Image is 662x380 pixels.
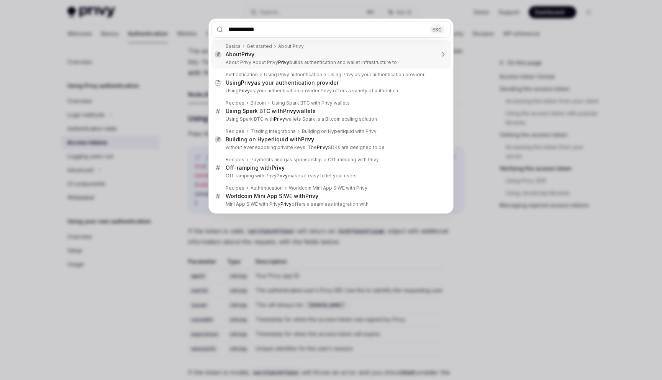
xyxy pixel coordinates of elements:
[241,51,254,57] b: Privy
[251,185,283,191] div: Authentication
[226,88,435,94] p: Using as your authentication provider Privy offers a variety of authentica
[277,173,288,179] b: Privy
[251,157,322,163] div: Payments and gas sponsorship
[328,72,424,78] div: Using Privy as your authentication provider
[226,116,435,122] p: Using Spark BTC with wallets Spark is a Bitcoin scaling solution
[226,201,435,207] p: Mini App SIWE with Privy offers a seamless integration with
[289,185,367,191] div: Worldcoin Mini App SIWE with Privy
[226,157,244,163] div: Recipes
[226,108,316,115] div: Using Spark BTC with wallets
[251,128,296,134] div: Trading integrations
[302,128,377,134] div: Building on Hyperliquid with Privy
[272,100,350,106] div: Using Spark BTC with Privy wallets
[317,144,328,150] b: Privy
[272,164,285,171] b: Privy
[226,185,244,191] div: Recipes
[226,173,435,179] p: Off-ramping with Privy makes it easy to let your users
[264,72,322,78] div: Using Privy authentication
[226,136,314,143] div: Building on Hyperliquid with
[226,164,285,171] div: Off-ramping with
[328,157,379,163] div: Off-ramping with Privy
[226,59,435,66] p: About Privy About Privy builds authentication and wallet infrastructure to
[226,51,254,58] div: About
[226,193,318,200] div: Worldcoin Mini App SIWE with
[278,59,289,65] b: Privy
[226,100,244,106] div: Recipes
[305,193,318,199] b: Privy
[241,79,254,86] b: Privy
[278,43,304,49] div: About Privy
[283,108,296,114] b: Privy
[226,128,244,134] div: Recipes
[226,43,241,49] div: Basics
[226,72,258,78] div: Authentication
[247,43,272,49] div: Get started
[251,100,266,106] div: Bitcoin
[226,79,339,86] div: Using as your authentication provider
[301,136,314,142] b: Privy
[280,201,292,207] b: Privy
[274,116,285,122] b: Privy
[239,88,250,93] b: Privy
[430,25,444,33] div: ESC
[226,144,435,151] p: without ever exposing private keys. The SDKs are designed to be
